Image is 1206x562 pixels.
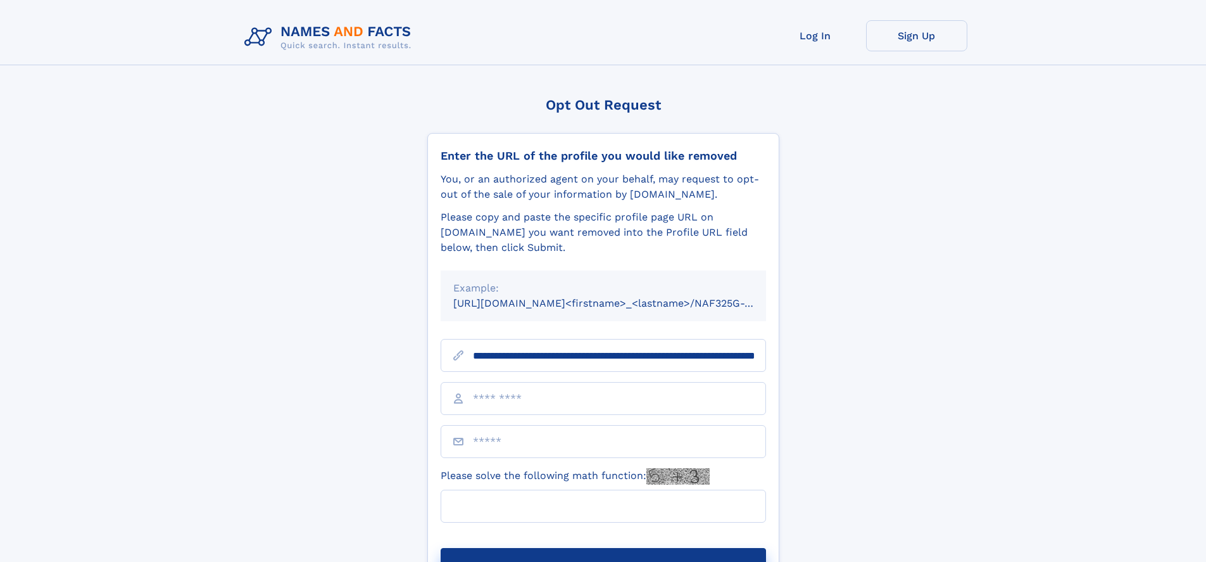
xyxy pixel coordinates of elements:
[441,210,766,255] div: Please copy and paste the specific profile page URL on [DOMAIN_NAME] you want removed into the Pr...
[441,468,710,485] label: Please solve the following math function:
[441,149,766,163] div: Enter the URL of the profile you would like removed
[866,20,967,51] a: Sign Up
[441,172,766,202] div: You, or an authorized agent on your behalf, may request to opt-out of the sale of your informatio...
[427,97,779,113] div: Opt Out Request
[765,20,866,51] a: Log In
[453,297,790,309] small: [URL][DOMAIN_NAME]<firstname>_<lastname>/NAF325G-xxxxxxxx
[453,281,753,296] div: Example:
[239,20,422,54] img: Logo Names and Facts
